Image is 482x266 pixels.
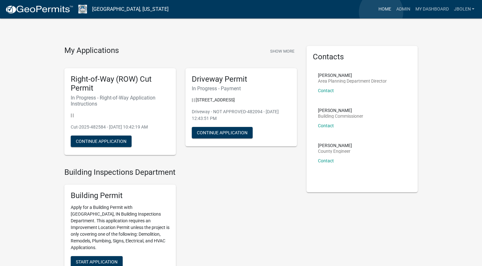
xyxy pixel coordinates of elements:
button: Continue Application [71,136,132,147]
p: [PERSON_NAME] [318,143,352,148]
h6: In Progress - Right-of-Way Application Instructions [71,95,169,107]
h4: Building Inspections Department [64,168,297,177]
h6: In Progress - Payment [192,85,291,92]
p: | | [71,112,169,119]
p: Building Commissioner [318,114,363,118]
h5: Driveway Permit [192,75,291,84]
h5: Right-of-Way (ROW) Cut Permit [71,75,169,93]
h5: Building Permit [71,191,169,200]
p: Cut-2025-482584 - [DATE] 10:42:19 AM [71,124,169,130]
h5: Contacts [313,52,412,62]
p: [PERSON_NAME] [318,73,387,78]
p: Apply for a Building Permit with [GEOGRAPHIC_DATA], IN Building Inspections Department. This appl... [71,204,169,251]
a: My Dashboard [413,3,451,15]
a: Home [376,3,393,15]
img: Vigo County, Indiana [78,5,87,13]
p: Area Planning Department Director [318,79,387,83]
a: jbolen [451,3,477,15]
a: Contact [318,158,334,163]
p: | | [STREET_ADDRESS] [192,97,291,103]
a: Admin [393,3,413,15]
a: [GEOGRAPHIC_DATA], [US_STATE] [92,4,169,15]
a: Contact [318,88,334,93]
h4: My Applications [64,46,119,55]
p: [PERSON_NAME] [318,108,363,113]
button: Continue Application [192,127,253,138]
span: Start Application [76,259,118,264]
p: Driveway - NOT APPROVED-482094 - [DATE] 12:43:51 PM [192,108,291,122]
button: Show More [268,46,297,56]
p: County Engineer [318,149,352,153]
a: Contact [318,123,334,128]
